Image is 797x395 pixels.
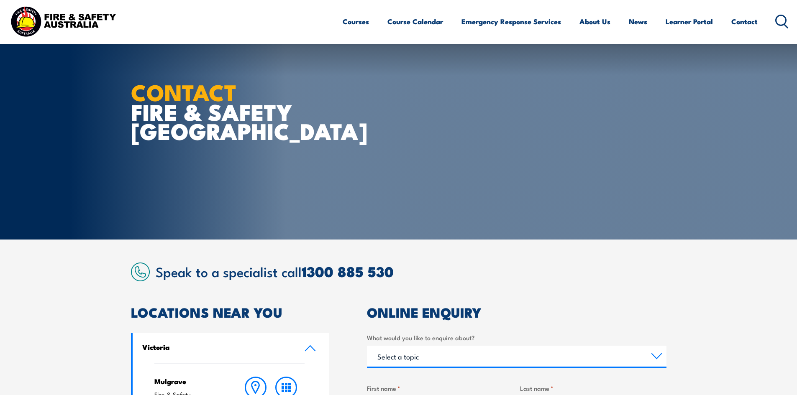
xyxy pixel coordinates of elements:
h4: Victoria [142,342,292,352]
a: Victoria [133,333,329,363]
a: Courses [343,10,369,33]
a: Emergency Response Services [461,10,561,33]
h2: ONLINE ENQUIRY [367,306,666,318]
label: Last name [520,383,666,393]
strong: CONTACT [131,74,237,109]
h2: Speak to a specialist call [156,264,666,279]
a: Contact [731,10,758,33]
a: Course Calendar [387,10,443,33]
a: 1300 885 530 [302,260,394,282]
h2: LOCATIONS NEAR YOU [131,306,329,318]
h1: FIRE & SAFETY [GEOGRAPHIC_DATA] [131,82,338,140]
label: What would you like to enquire about? [367,333,666,342]
a: News [629,10,647,33]
a: Learner Portal [666,10,713,33]
label: First name [367,383,513,393]
a: About Us [579,10,610,33]
h4: Mulgrave [154,377,224,386]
